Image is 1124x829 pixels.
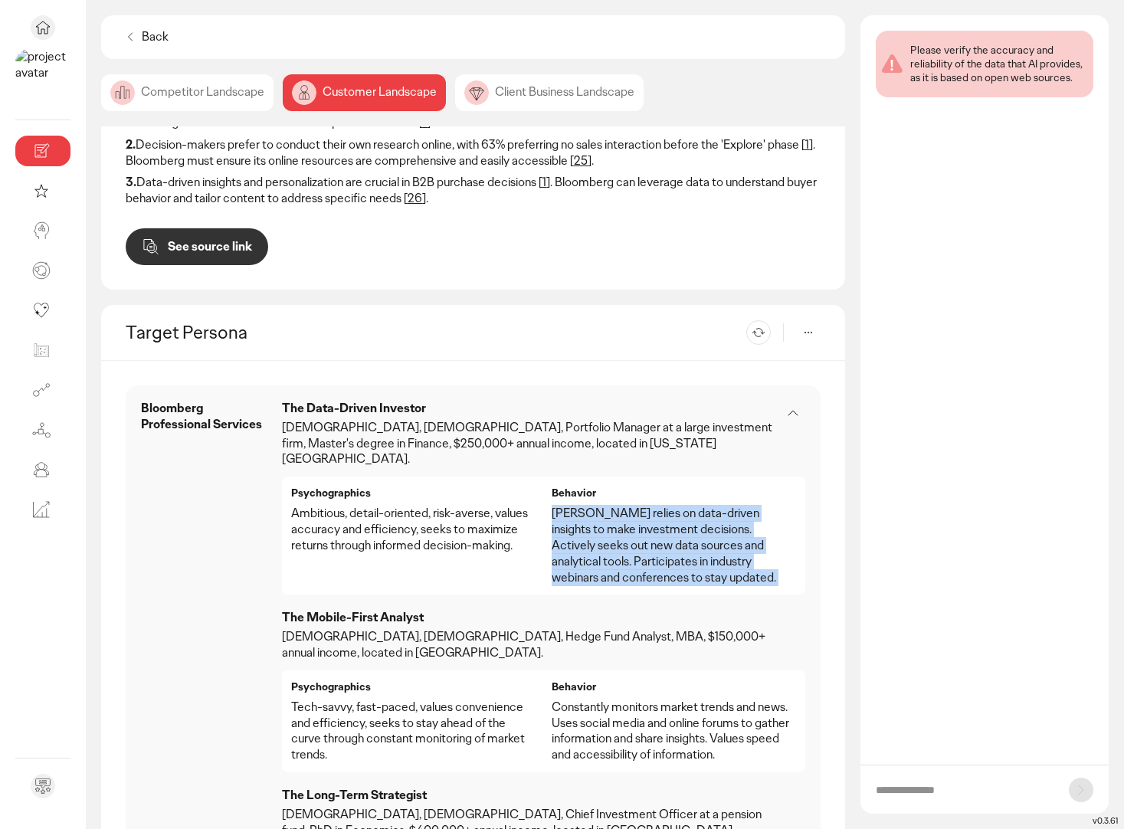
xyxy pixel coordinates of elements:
p: Ambitious, detail-oriented, risk-averse, values accuracy and efficiency, seeks to maximize return... [291,506,536,553]
div: Client Business Landscape [455,74,644,111]
p: Psychographics [291,680,536,693]
strong: 2. [126,136,136,152]
div: Customer Landscape [283,74,446,111]
p: [DEMOGRAPHIC_DATA], [DEMOGRAPHIC_DATA], Portfolio Manager at a large investment firm, Master's de... [282,420,781,467]
div: Please verify the accuracy and reliability of the data that AI provides, as it is based on open w... [910,43,1087,85]
p: Tech-savvy, fast-paced, values convenience and efficiency, seeks to stay ahead of the curve throu... [291,700,536,763]
p: Back [142,29,169,45]
a: 1 [542,174,546,190]
button: See source link [126,228,268,265]
p: Data-driven insights and personalization are crucial in B2B purchase decisions [ ]. Bloomberg can... [126,175,821,207]
p: Bloomberg Professional Services [141,401,264,433]
a: 25 [574,152,588,169]
div: Send feedback [31,774,55,798]
img: image [292,80,316,105]
p: Decision-makers prefer to conduct their own research online, with 63% preferring no sales interac... [126,137,821,169]
h2: Target Persona [126,320,247,344]
p: The Long-Term Strategist [282,788,781,804]
img: image [464,80,489,105]
div: Competitor Landscape [101,74,274,111]
a: 26 [408,190,422,206]
p: [DEMOGRAPHIC_DATA], [DEMOGRAPHIC_DATA], Hedge Fund Analyst, MBA, $150,000+ annual income, located... [282,629,781,661]
img: project avatar [15,49,70,104]
p: [PERSON_NAME] relies on data-driven insights to make investment decisions. Actively seeks out new... [552,506,797,585]
p: Psychographics [291,486,536,500]
p: The Mobile-First Analyst [282,610,781,626]
p: Behavior [552,680,797,693]
a: 1 [423,114,427,130]
p: Behavior [552,486,797,500]
p: See source link [168,241,252,253]
button: Refresh [746,320,771,345]
strong: 3. [126,174,136,190]
a: 1 [805,136,809,152]
img: image [110,80,135,105]
p: Constantly monitors market trends and news. Uses social media and online forums to gather informa... [552,700,797,763]
p: The Data-Driven Investor [282,401,781,417]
